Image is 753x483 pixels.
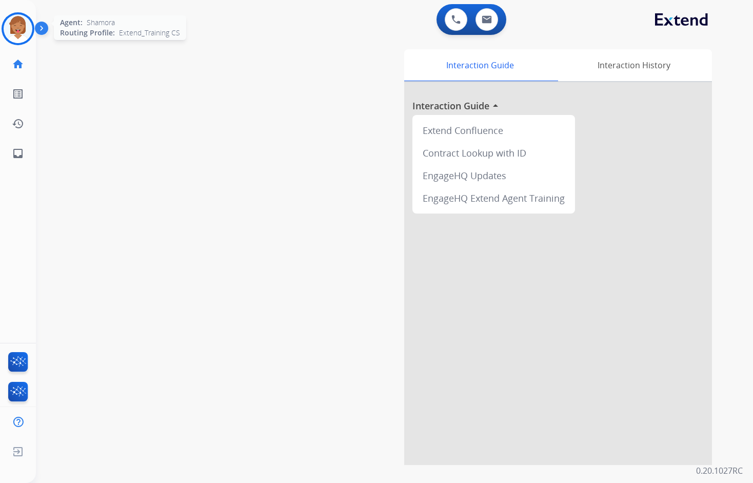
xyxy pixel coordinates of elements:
[417,187,571,209] div: EngageHQ Extend Agent Training
[60,28,115,38] span: Routing Profile:
[417,119,571,142] div: Extend Confluence
[119,28,180,38] span: Extend_Training CS
[12,118,24,130] mat-icon: history
[404,49,556,81] div: Interaction Guide
[60,17,83,28] span: Agent:
[12,147,24,160] mat-icon: inbox
[12,58,24,70] mat-icon: home
[556,49,712,81] div: Interaction History
[4,14,32,43] img: avatar
[12,88,24,100] mat-icon: list_alt
[696,465,743,477] p: 0.20.1027RC
[417,164,571,187] div: EngageHQ Updates
[87,17,115,28] span: Shamora
[417,142,571,164] div: Contract Lookup with ID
